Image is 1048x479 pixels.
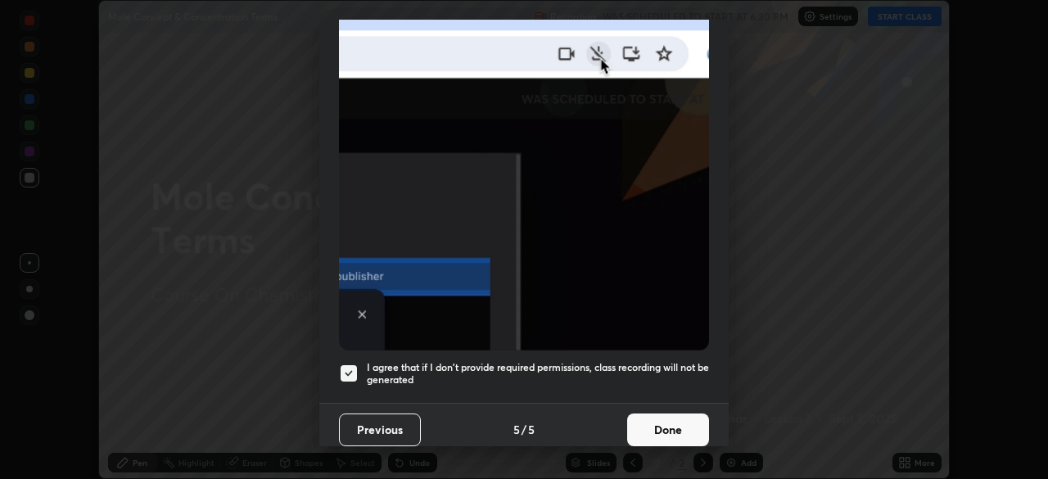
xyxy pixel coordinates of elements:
[367,361,709,386] h5: I agree that if I don't provide required permissions, class recording will not be generated
[513,421,520,438] h4: 5
[627,413,709,446] button: Done
[528,421,535,438] h4: 5
[522,421,526,438] h4: /
[339,413,421,446] button: Previous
